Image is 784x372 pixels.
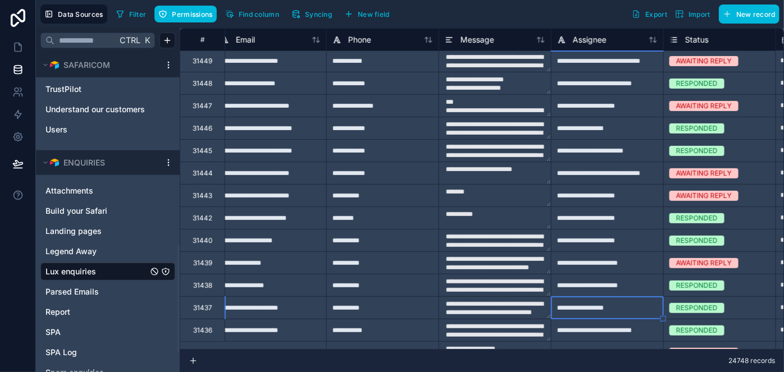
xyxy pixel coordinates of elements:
span: TrustPilot [45,84,81,95]
a: Users [45,124,148,135]
span: SPA [45,327,61,338]
div: Report [40,303,175,321]
span: ENQUIRIES [63,157,105,168]
a: Report [45,306,148,318]
div: 31440 [193,236,213,245]
a: Legend Away [45,246,148,257]
span: Phone [348,34,371,45]
span: Users [45,124,67,135]
button: Find column [221,6,283,22]
div: 31449 [193,57,212,66]
span: Import [689,10,710,19]
span: K [143,36,151,44]
div: # [189,35,216,44]
div: Lux enquiries [40,263,175,281]
a: Lux enquiries [45,266,148,277]
span: Message [461,34,494,45]
div: AWAITING REPLY [676,56,732,66]
button: Data Sources [40,4,107,24]
span: Filter [129,10,147,19]
button: Airtable LogoENQUIRIES [40,155,159,171]
span: New record [736,10,776,19]
div: 31439 [193,259,212,268]
span: Find column [239,10,279,19]
a: SPA [45,327,148,338]
button: New record [719,4,780,24]
span: Parsed Emails [45,286,99,297]
a: Build your Safari [45,205,148,217]
div: AWAITING REPLY [676,168,732,178]
div: RESPONDED [676,123,718,134]
a: Attachments [45,185,148,196]
a: TrustPilot [45,84,148,95]
button: Airtable LogoSAFARICOM [40,57,159,73]
a: New record [714,4,780,24]
span: Report [45,306,70,318]
span: SAFARICOM [63,59,110,71]
span: New field [358,10,390,19]
div: Understand our customers [40,100,175,118]
div: 31447 [193,102,212,111]
div: TrustPilot [40,80,175,98]
button: Permissions [154,6,216,22]
a: Parsed Emails [45,286,148,297]
span: Email [236,34,255,45]
div: 31445 [193,146,212,155]
a: Understand our customers [45,104,148,115]
span: Lux enquiries [45,266,96,277]
div: 31436 [193,326,212,335]
span: Understand our customers [45,104,145,115]
button: Syncing [288,6,336,22]
span: Status [685,34,709,45]
img: Airtable Logo [50,61,59,70]
button: Filter [112,6,151,22]
button: Import [671,4,714,24]
div: 31435 [193,348,212,357]
img: Airtable Logo [50,158,59,167]
div: 31442 [193,214,212,223]
span: Landing pages [45,226,102,237]
div: Build your Safari [40,202,175,220]
div: RESPONDED [676,236,718,246]
div: AWAITING REPLY [676,348,732,358]
div: 31444 [193,169,213,178]
a: Syncing [288,6,340,22]
div: RESPONDED [676,281,718,291]
span: Ctrl [118,33,142,47]
span: Permissions [172,10,212,19]
span: Syncing [305,10,332,19]
span: 24748 records [728,356,775,365]
div: Legend Away [40,242,175,260]
div: Attachments [40,182,175,200]
div: RESPONDED [676,79,718,89]
div: SPA Log [40,343,175,361]
div: RESPONDED [676,303,718,313]
div: RESPONDED [676,325,718,336]
div: 31437 [193,304,212,313]
span: Assignee [573,34,607,45]
a: SPA Log [45,347,148,358]
span: Data Sources [58,10,103,19]
div: 31443 [193,191,212,200]
div: 31448 [193,79,212,88]
div: SPA [40,323,175,341]
div: AWAITING REPLY [676,258,732,268]
span: Attachments [45,185,93,196]
div: 31446 [193,124,212,133]
div: 31438 [193,281,212,290]
div: AWAITING REPLY [676,101,732,111]
span: Export [645,10,667,19]
div: Landing pages [40,222,175,240]
a: Permissions [154,6,221,22]
button: New field [340,6,394,22]
a: Landing pages [45,226,148,237]
div: Users [40,121,175,139]
div: RESPONDED [676,213,718,223]
div: AWAITING REPLY [676,191,732,201]
div: Parsed Emails [40,283,175,301]
span: SPA Log [45,347,77,358]
button: Export [628,4,671,24]
span: Legend Away [45,246,97,257]
span: Build your Safari [45,205,107,217]
div: RESPONDED [676,146,718,156]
